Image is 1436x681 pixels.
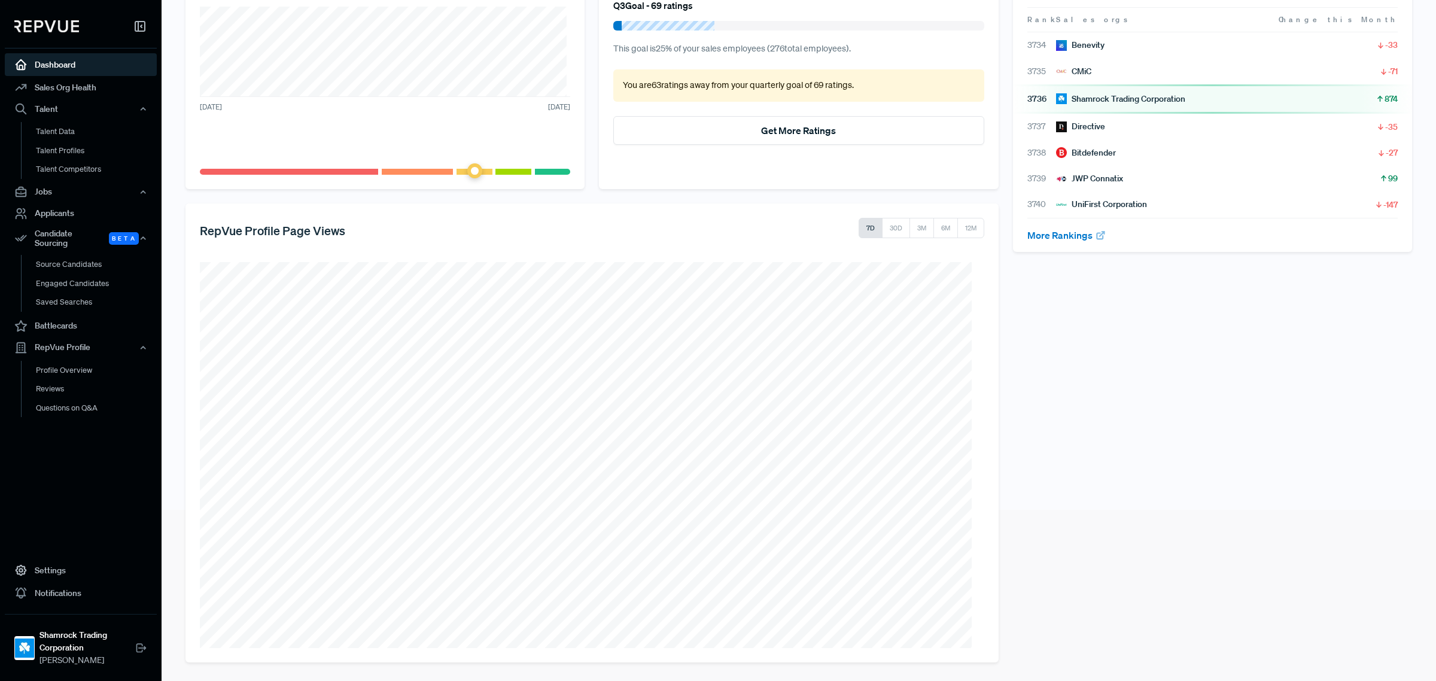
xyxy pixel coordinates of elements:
div: Shamrock Trading Corporation [1056,93,1185,105]
span: Beta [109,232,139,245]
a: Notifications [5,582,157,604]
img: Shamrock Trading Corporation [15,639,34,658]
a: Engaged Candidates [21,274,173,293]
span: Sales orgs [1056,14,1130,25]
span: -33 [1385,39,1398,51]
p: You are 63 ratings away from your quarterly goal of 69 ratings . [623,79,974,92]
span: 3735 [1027,65,1056,78]
a: Talent Profiles [21,141,173,160]
div: UniFirst Corporation [1056,198,1147,211]
h5: RepVue Profile Page Views [200,223,345,238]
img: UniFirst Corporation [1056,199,1067,210]
button: 7D [859,218,883,238]
a: More Rankings [1027,229,1106,241]
p: This goal is 25 % of your sales employees ( 276 total employees). [613,42,984,56]
span: 3739 [1027,172,1056,185]
button: Get More Ratings [613,116,984,145]
a: Reviews [21,379,173,399]
div: JWP Connatix [1056,172,1123,185]
span: -147 [1383,199,1398,211]
img: Bitdefender [1056,147,1067,158]
a: Applicants [5,202,157,225]
img: RepVue [14,20,79,32]
button: Jobs [5,182,157,202]
a: Dashboard [5,53,157,76]
button: 30D [882,218,910,238]
span: 3740 [1027,198,1056,211]
a: Source Candidates [21,255,173,274]
span: [DATE] [200,102,222,113]
a: Shamrock Trading CorporationShamrock Trading Corporation[PERSON_NAME] [5,614,157,671]
div: Benevity [1056,39,1105,51]
strong: Shamrock Trading Corporation [39,629,135,654]
span: 3734 [1027,39,1056,51]
button: Candidate Sourcing Beta [5,225,157,253]
span: Rank [1027,14,1056,25]
button: 3M [909,218,934,238]
button: 6M [933,218,958,238]
a: Settings [5,559,157,582]
div: Bitdefender [1056,147,1116,159]
span: -71 [1388,65,1398,77]
a: Sales Org Health [5,76,157,99]
span: -27 [1386,147,1398,159]
span: [PERSON_NAME] [39,654,135,667]
button: RepVue Profile [5,338,157,358]
span: 3737 [1027,120,1056,133]
div: Directive [1056,120,1105,133]
a: Saved Searches [21,293,173,312]
button: 12M [957,218,984,238]
span: -35 [1385,121,1398,133]
img: Benevity [1056,40,1067,51]
span: 3736 [1027,93,1056,105]
div: Candidate Sourcing [5,225,157,253]
a: Questions on Q&A [21,399,173,418]
a: Battlecards [5,315,157,338]
span: Change this Month [1279,14,1398,25]
img: CMiC [1056,66,1067,77]
a: Talent Competitors [21,160,173,179]
span: [DATE] [548,102,570,113]
span: 99 [1388,172,1398,184]
img: JWP Connatix [1056,174,1067,184]
span: 3738 [1027,147,1056,159]
a: Talent Data [21,122,173,141]
img: Shamrock Trading Corporation [1056,93,1067,104]
a: Profile Overview [21,361,173,380]
div: CMiC [1056,65,1091,78]
button: Talent [5,99,157,119]
img: Directive [1056,121,1067,132]
span: 874 [1385,93,1398,105]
